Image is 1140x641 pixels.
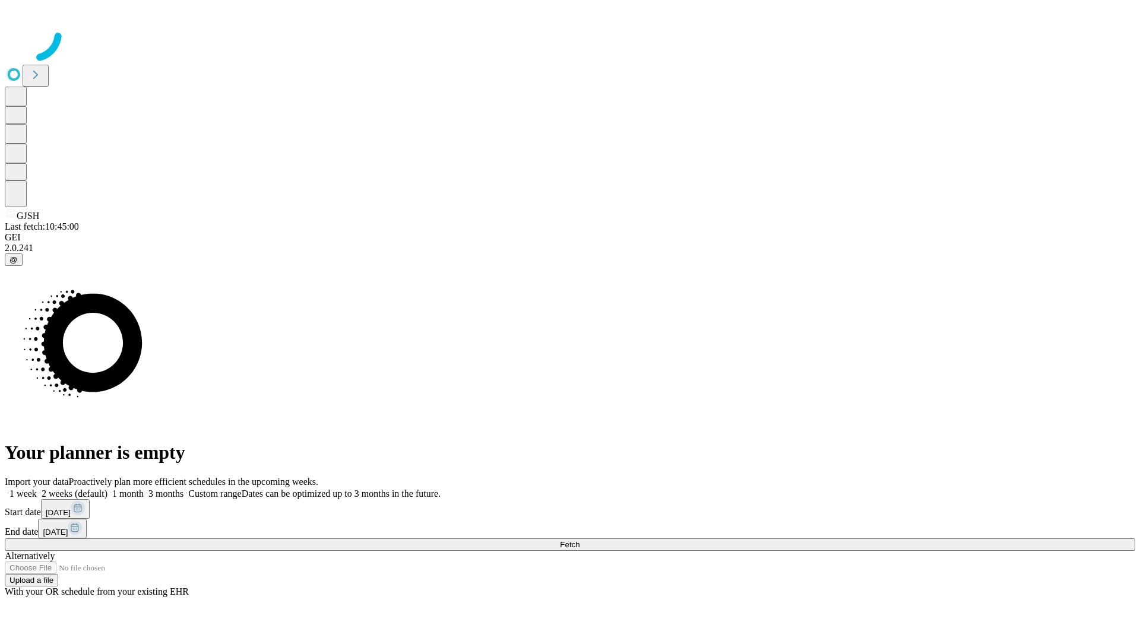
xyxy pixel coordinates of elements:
[5,586,189,596] span: With your OR schedule from your existing EHR
[46,508,71,517] span: [DATE]
[17,211,39,221] span: GJSH
[5,519,1135,538] div: End date
[5,499,1135,519] div: Start date
[5,243,1135,253] div: 2.0.241
[41,499,90,519] button: [DATE]
[242,488,441,499] span: Dates can be optimized up to 3 months in the future.
[148,488,183,499] span: 3 months
[42,488,107,499] span: 2 weeks (default)
[5,442,1135,464] h1: Your planner is empty
[188,488,241,499] span: Custom range
[5,221,79,231] span: Last fetch: 10:45:00
[9,488,37,499] span: 1 week
[38,519,87,538] button: [DATE]
[5,538,1135,551] button: Fetch
[43,528,68,537] span: [DATE]
[9,255,18,264] span: @
[5,574,58,586] button: Upload a file
[5,232,1135,243] div: GEI
[69,477,318,487] span: Proactively plan more efficient schedules in the upcoming weeks.
[5,253,23,266] button: @
[112,488,144,499] span: 1 month
[560,540,579,549] span: Fetch
[5,551,55,561] span: Alternatively
[5,477,69,487] span: Import your data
